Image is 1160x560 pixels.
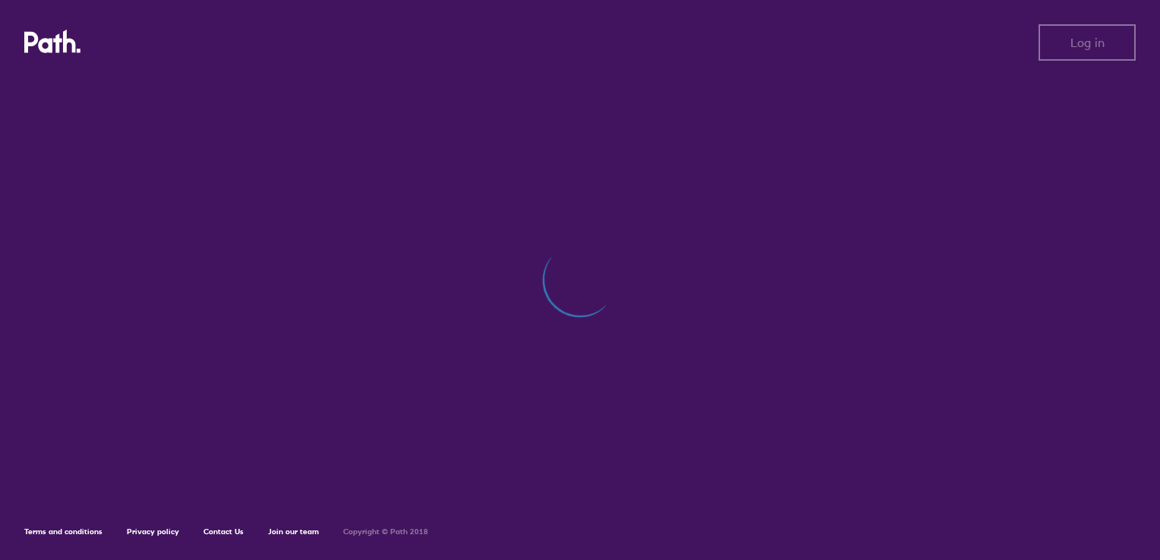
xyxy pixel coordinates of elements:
a: Terms and conditions [24,527,102,536]
a: Contact Us [203,527,244,536]
a: Join our team [268,527,319,536]
h6: Copyright © Path 2018 [343,527,428,536]
button: Log in [1039,24,1136,61]
span: Log in [1070,36,1105,49]
a: Privacy policy [127,527,179,536]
